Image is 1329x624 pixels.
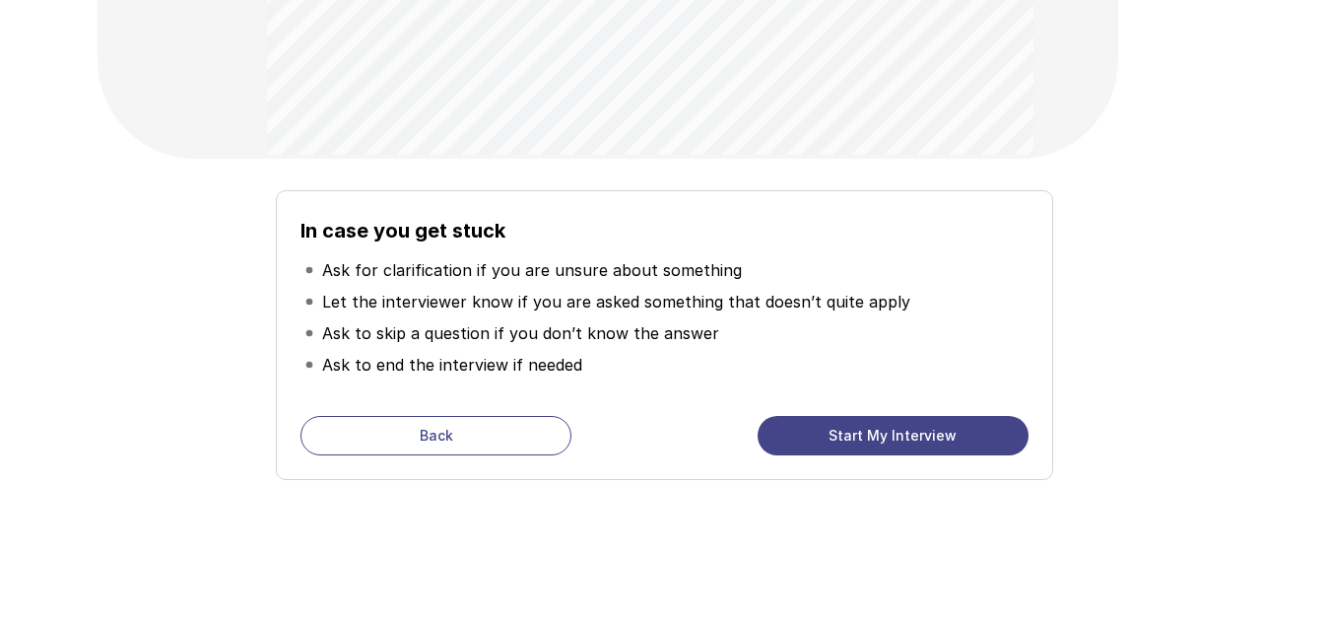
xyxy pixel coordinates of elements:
[322,321,719,345] p: Ask to skip a question if you don’t know the answer
[300,416,571,455] button: Back
[322,258,742,282] p: Ask for clarification if you are unsure about something
[322,353,582,377] p: Ask to end the interview if needed
[758,416,1029,455] button: Start My Interview
[322,290,910,313] p: Let the interviewer know if you are asked something that doesn’t quite apply
[300,219,505,243] b: In case you get stuck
